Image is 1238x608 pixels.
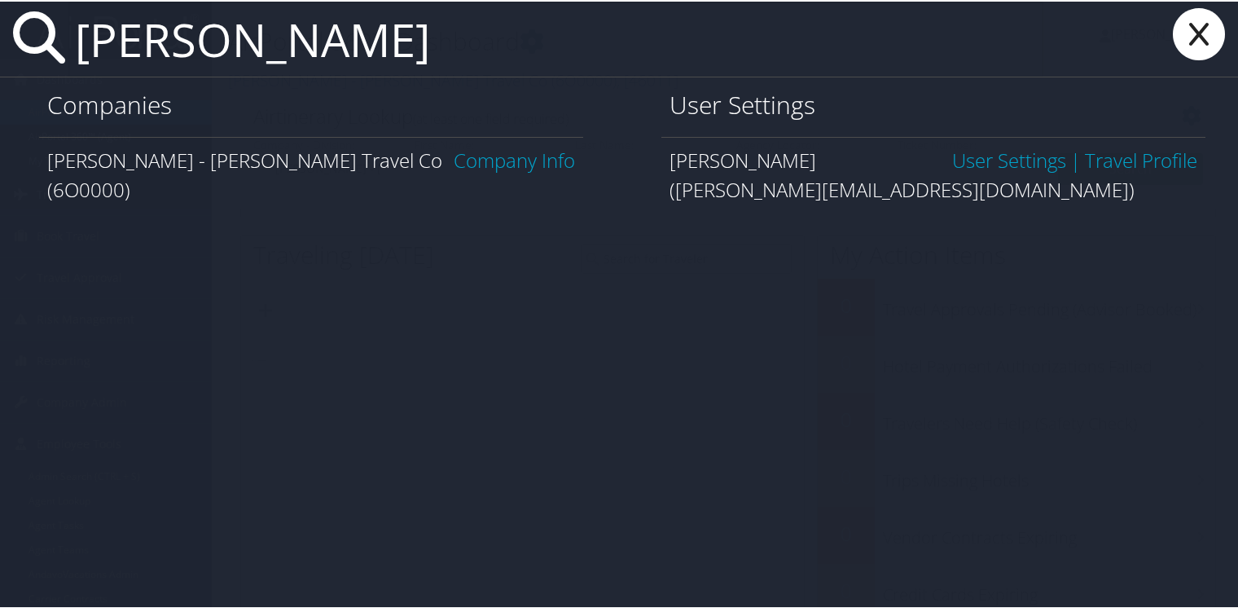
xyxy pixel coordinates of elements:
a: User Settings [952,145,1066,172]
h1: User Settings [669,86,1197,121]
span: [PERSON_NAME] [669,145,816,172]
a: View OBT Profile [1085,145,1197,172]
div: ([PERSON_NAME][EMAIL_ADDRESS][DOMAIN_NAME]) [669,174,1197,203]
div: (6O0000) [47,174,575,203]
h1: Companies [47,86,575,121]
span: [PERSON_NAME] - [PERSON_NAME] Travel Co [47,145,442,172]
span: | [1066,145,1085,172]
a: Company Info [454,145,575,172]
